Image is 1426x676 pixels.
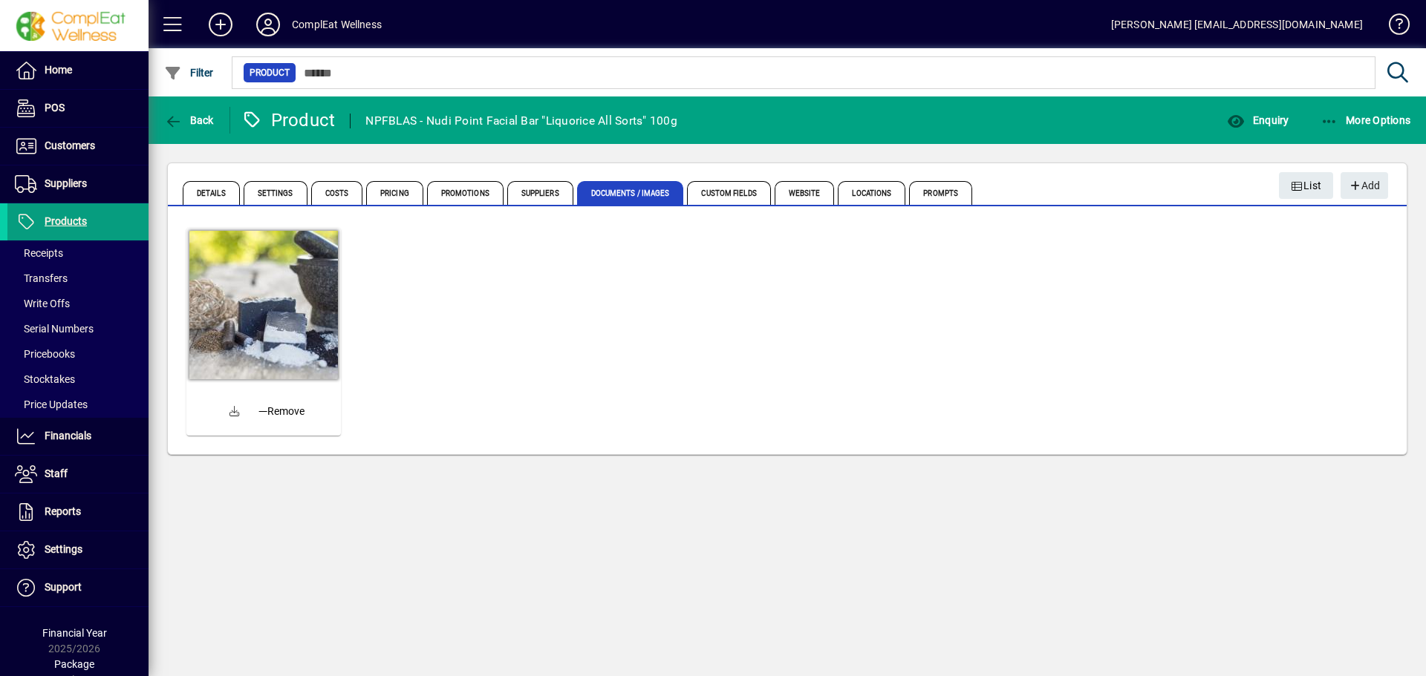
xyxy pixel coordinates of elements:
[366,181,423,205] span: Pricing
[1223,107,1292,134] button: Enquiry
[183,181,240,205] span: Details
[164,67,214,79] span: Filter
[45,215,87,227] span: Products
[1321,114,1411,126] span: More Options
[15,247,63,259] span: Receipts
[15,323,94,335] span: Serial Numbers
[687,181,770,205] span: Custom Fields
[1348,174,1380,198] span: Add
[292,13,382,36] div: ComplEat Wellness
[15,298,70,309] span: Write Offs
[164,114,214,126] span: Back
[7,418,149,455] a: Financials
[160,59,218,86] button: Filter
[45,581,82,593] span: Support
[311,181,363,205] span: Costs
[7,52,149,89] a: Home
[1279,172,1334,199] button: List
[45,467,68,479] span: Staff
[160,107,218,134] button: Back
[45,177,87,189] span: Suppliers
[244,11,292,38] button: Profile
[7,291,149,316] a: Write Offs
[7,128,149,165] a: Customers
[45,140,95,151] span: Customers
[507,181,573,205] span: Suppliers
[15,272,68,284] span: Transfers
[241,108,336,132] div: Product
[15,348,75,360] span: Pricebooks
[15,373,75,385] span: Stocktakes
[838,181,905,205] span: Locations
[197,11,244,38] button: Add
[7,165,149,203] a: Suppliers
[7,90,149,127] a: POS
[7,569,149,606] a: Support
[7,266,149,291] a: Transfers
[1341,172,1388,199] button: Add
[775,181,835,205] span: Website
[7,341,149,367] a: Pricebooks
[45,64,72,76] span: Home
[1317,107,1415,134] button: More Options
[7,240,149,266] a: Receipts
[15,398,88,410] span: Price Updates
[45,543,82,555] span: Settings
[54,658,94,670] span: Package
[909,181,972,205] span: Prompts
[577,181,684,205] span: Documents / Images
[45,505,81,517] span: Reports
[7,493,149,531] a: Reports
[244,181,307,205] span: Settings
[7,456,149,493] a: Staff
[7,316,149,341] a: Serial Numbers
[1378,3,1407,51] a: Knowledge Base
[45,102,65,114] span: POS
[7,531,149,568] a: Settings
[7,367,149,392] a: Stocktakes
[45,430,91,442] span: Financials
[427,181,504,205] span: Promotions
[1227,114,1289,126] span: Enquiry
[258,404,305,419] span: Remove
[1291,174,1322,198] span: List
[217,394,253,430] a: Download
[250,65,290,80] span: Product
[42,627,107,639] span: Financial Year
[1111,13,1363,36] div: [PERSON_NAME] [EMAIL_ADDRESS][DOMAIN_NAME]
[149,107,230,134] app-page-header-button: Back
[253,398,310,424] button: Remove
[365,109,677,133] div: NPFBLAS - Nudi Point Facial Bar "Liquorice All Sorts" 100g
[7,392,149,417] a: Price Updates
